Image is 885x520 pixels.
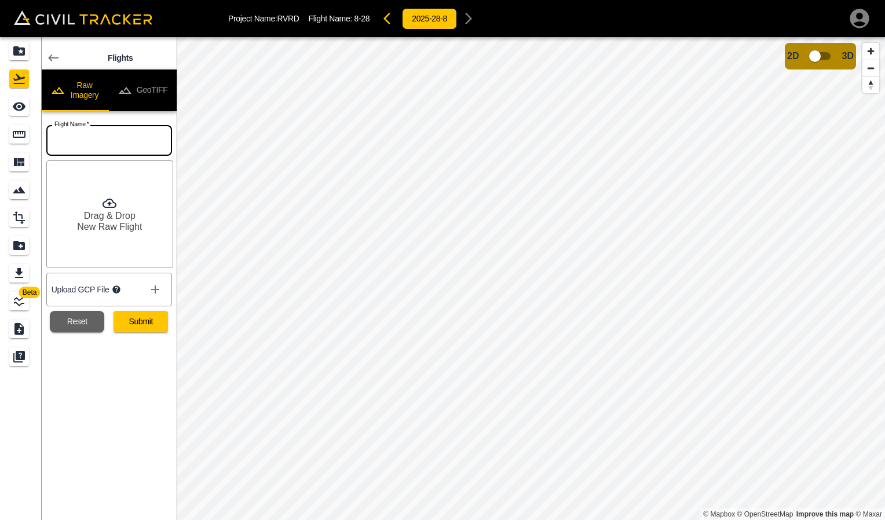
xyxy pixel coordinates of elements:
[14,10,152,25] img: Civil Tracker
[228,14,299,23] p: Project Name: RVRD
[787,51,799,61] span: 2D
[862,43,879,60] button: Zoom in
[862,76,879,93] button: Reset bearing to north
[177,37,885,520] canvas: Map
[309,14,370,23] p: Flight Name:
[862,60,879,76] button: Zoom out
[796,510,854,518] a: Map feedback
[855,510,882,518] a: Maxar
[354,14,370,23] span: 8-28
[737,510,793,518] a: OpenStreetMap
[842,51,854,61] span: 3D
[703,510,735,518] a: Mapbox
[402,8,457,30] button: 2025-28-8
